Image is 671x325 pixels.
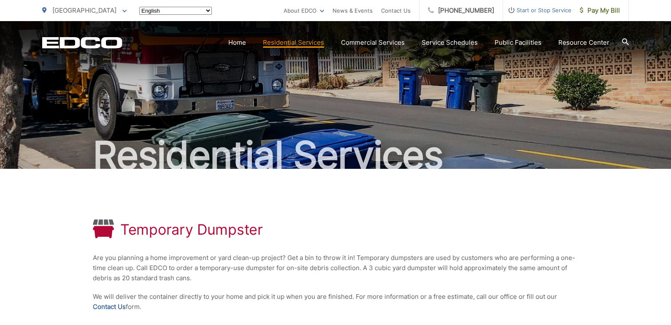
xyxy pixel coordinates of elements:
a: Resource Center [558,38,609,48]
h2: Residential Services [42,134,629,176]
a: Commercial Services [341,38,405,48]
a: Contact Us [93,302,126,312]
a: Contact Us [381,5,411,16]
a: Service Schedules [422,38,478,48]
span: Pay My Bill [580,5,620,16]
a: About EDCO [284,5,324,16]
a: Home [228,38,246,48]
span: [GEOGRAPHIC_DATA] [52,6,116,14]
a: Residential Services [263,38,324,48]
a: EDCD logo. Return to the homepage. [42,37,122,49]
select: Select a language [139,7,212,15]
a: Public Facilities [495,38,541,48]
p: Are you planning a home improvement or yard clean-up project? Get a bin to throw it in! Temporary... [93,253,578,283]
p: We will deliver the container directly to your home and pick it up when you are finished. For mor... [93,292,578,312]
a: News & Events [333,5,373,16]
h1: Temporary Dumpster [120,221,263,238]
